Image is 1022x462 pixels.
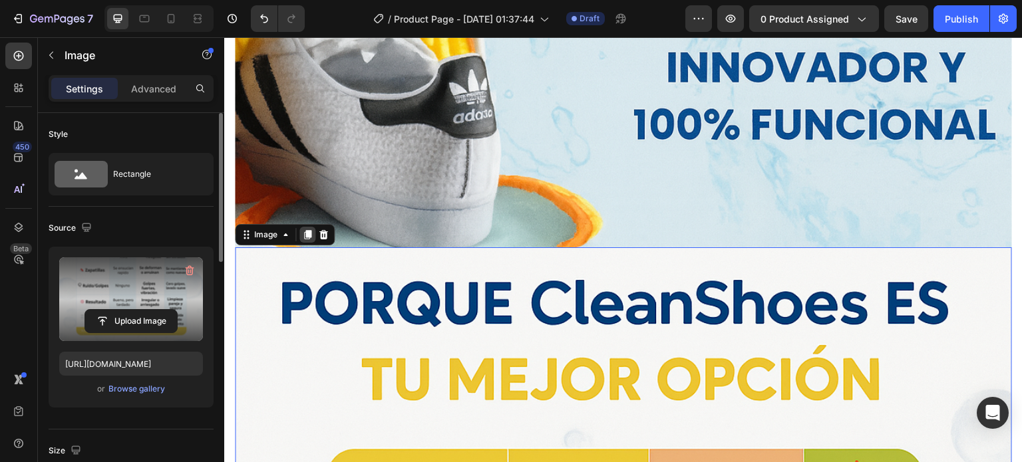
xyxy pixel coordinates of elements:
div: Rectangle [113,159,194,189]
button: Publish [934,5,989,32]
span: 0 product assigned [761,12,849,26]
button: 0 product assigned [749,5,879,32]
p: Image [65,47,178,63]
span: or [97,381,105,397]
div: Open Intercom Messenger [977,397,1009,429]
div: Size [49,442,84,460]
div: Undo/Redo [251,5,305,32]
span: Draft [580,13,599,25]
div: Source [49,219,94,237]
div: Publish [945,12,978,26]
button: Save [884,5,928,32]
div: Browse gallery [108,383,165,395]
button: 7 [5,5,99,32]
p: Settings [66,82,103,96]
p: Advanced [131,82,176,96]
span: Save [896,13,918,25]
input: https://example.com/image.jpg [59,352,203,376]
button: Browse gallery [108,382,166,396]
div: 450 [13,142,32,152]
button: Upload Image [85,309,178,333]
span: Product Page - [DATE] 01:37:44 [394,12,534,26]
div: Beta [10,243,32,254]
div: Style [49,128,68,140]
p: 7 [87,11,93,27]
span: / [388,12,391,26]
iframe: Design area [224,37,1022,462]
